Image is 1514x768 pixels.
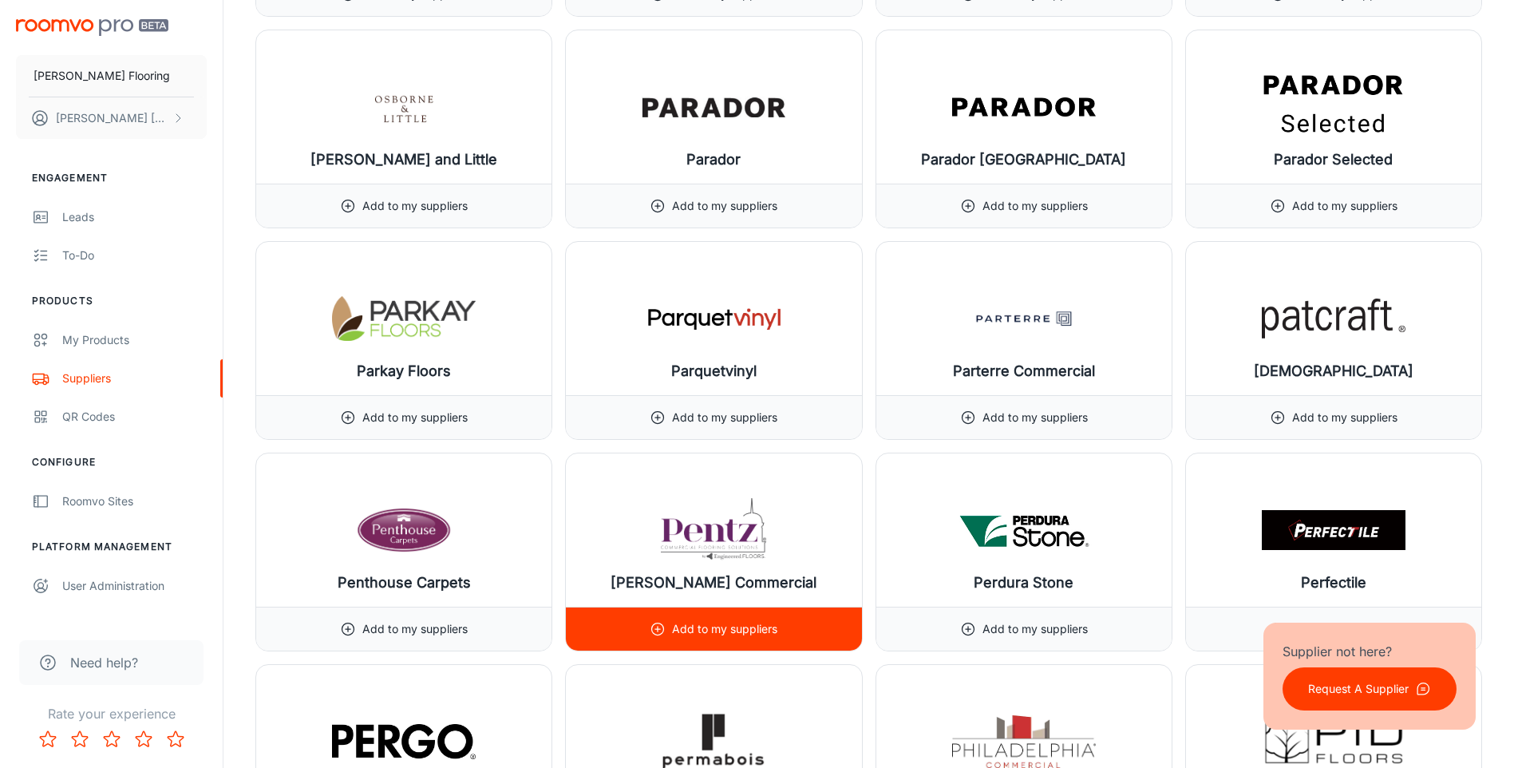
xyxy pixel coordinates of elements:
[1262,498,1405,562] img: Perfectile
[1301,572,1366,594] h6: Perfectile
[62,370,207,387] div: Suppliers
[1283,667,1457,711] button: Request A Supplier
[672,409,777,426] p: Add to my suppliers
[70,653,138,672] span: Need help?
[642,75,785,139] img: Parador
[362,197,468,215] p: Add to my suppliers
[1292,197,1397,215] p: Add to my suppliers
[642,498,785,562] img: Pentz Commercial
[921,148,1126,171] h6: Parador [GEOGRAPHIC_DATA]
[16,55,207,97] button: [PERSON_NAME] Flooring
[62,247,207,264] div: To-do
[332,287,476,350] img: Parkay Floors
[16,19,168,36] img: Roomvo PRO Beta
[1262,75,1405,139] img: Parador Selected
[310,148,497,171] h6: [PERSON_NAME] and Little
[671,360,757,382] h6: Parquetvinyl
[1283,642,1457,661] p: Supplier not here?
[62,493,207,510] div: Roomvo Sites
[982,620,1088,638] p: Add to my suppliers
[357,360,451,382] h6: Parkay Floors
[953,360,1095,382] h6: Parterre Commercial
[672,197,777,215] p: Add to my suppliers
[332,75,476,139] img: Osborne and Little
[62,331,207,349] div: My Products
[1274,148,1393,171] h6: Parador Selected
[332,498,476,562] img: Penthouse Carpets
[62,408,207,426] div: QR Codes
[13,704,210,723] p: Rate your experience
[974,572,1073,594] h6: Perdura Stone
[64,723,96,755] button: Rate 2 star
[34,67,170,85] p: [PERSON_NAME] Flooring
[1262,287,1405,350] img: Patcraft
[96,723,128,755] button: Rate 3 star
[982,409,1088,426] p: Add to my suppliers
[1254,360,1413,382] h6: [DEMOGRAPHIC_DATA]
[1292,409,1397,426] p: Add to my suppliers
[952,287,1096,350] img: Parterre Commercial
[62,577,207,595] div: User Administration
[160,723,192,755] button: Rate 5 star
[128,723,160,755] button: Rate 4 star
[56,109,168,127] p: [PERSON_NAME] [PERSON_NAME]
[1292,620,1397,638] p: Add to my suppliers
[611,572,816,594] h6: [PERSON_NAME] Commercial
[686,148,741,171] h6: Parador
[952,498,1096,562] img: Perdura Stone
[16,97,207,139] button: [PERSON_NAME] [PERSON_NAME]
[982,197,1088,215] p: Add to my suppliers
[32,723,64,755] button: Rate 1 star
[642,287,785,350] img: Parquetvinyl
[338,572,471,594] h6: Penthouse Carpets
[62,208,207,226] div: Leads
[1308,680,1409,698] p: Request A Supplier
[672,620,777,638] p: Add to my suppliers
[362,620,468,638] p: Add to my suppliers
[362,409,468,426] p: Add to my suppliers
[952,75,1096,139] img: Parador China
